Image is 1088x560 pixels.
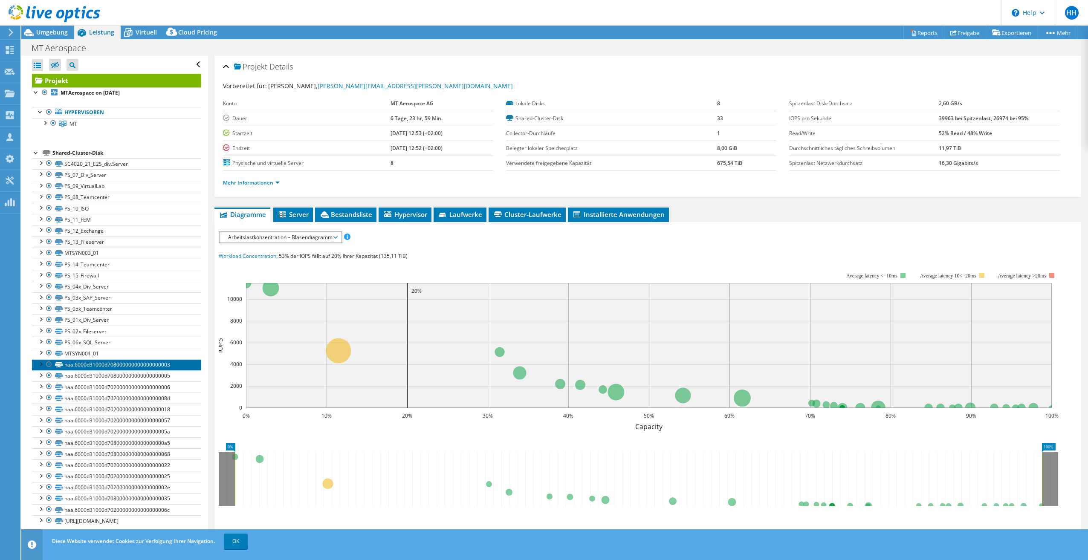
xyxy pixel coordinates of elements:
[506,159,717,167] label: Verwendete freigegebene Kapazität
[32,303,201,315] a: PS_05x_Teamcenter
[32,348,201,359] a: MTSYN001_01
[32,270,201,281] a: PS_15_Firewall
[69,120,77,127] span: MT
[223,129,391,138] label: Startzeit
[939,115,1028,122] b: 39963 bei Spitzenlast, 26974 bei 95%
[32,459,201,471] a: naa.6000d31000d702000000000000000022
[230,317,242,324] text: 8000
[224,534,248,549] a: OK
[223,144,391,153] label: Endzeit
[239,404,242,411] text: 0
[279,252,408,260] span: 53% der IOPS fällt auf 20% Ihrer Kapazität (135,11 TiB)
[32,315,201,326] a: PS_01x_Div_Server
[278,210,309,219] span: Server
[572,210,665,219] span: Installierte Anwendungen
[402,412,412,419] text: 20%
[32,87,201,98] a: MTAerospace on [DATE]
[724,412,735,419] text: 60%
[1045,412,1058,419] text: 100%
[32,181,201,192] a: PS_09_VirtualLab
[178,28,217,36] span: Cloud Pricing
[986,26,1038,39] a: Exportieren
[506,129,717,138] label: Collector-Durchläufe
[32,393,201,404] a: naa.6000d31000d70200000000000000008d
[391,100,434,107] b: MT Aerospace AG
[32,504,201,515] a: naa.6000d31000d70200000000000000006c
[635,422,663,431] text: Capacity
[391,159,394,167] b: 8
[321,412,332,419] text: 10%
[242,412,249,419] text: 0%
[939,130,992,137] b: 52% Read / 48% Write
[32,482,201,493] a: naa.6000d31000d70200000000000000002e
[89,28,114,36] span: Leistung
[998,273,1046,279] text: Average latency >20ms
[32,381,201,393] a: naa.6000d31000d702000000000000000006
[944,26,986,39] a: Freigabe
[32,158,201,169] a: SC4020_21_E2S_div.Server
[32,259,201,270] a: PS_14_Teamcenter
[966,412,976,419] text: 90%
[32,337,201,348] a: PS_06x_SQL_Server
[32,118,201,129] a: MT
[32,326,201,337] a: PS_02x_Fileserver
[32,203,201,214] a: PS_10_ISO
[920,273,976,279] tspan: Average latency 10<=20ms
[32,515,201,526] a: [URL][DOMAIN_NAME]
[32,415,201,426] a: naa.6000d31000d702000000000000000057
[224,232,337,242] span: Arbeitslastkonzentration – Blasendiagramm
[411,287,422,294] text: 20%
[717,130,720,137] b: 1
[32,471,201,482] a: naa.6000d31000d702000000000000000025
[230,382,242,390] text: 2000
[268,82,513,90] span: [PERSON_NAME],
[230,339,242,346] text: 6000
[644,412,654,419] text: 50%
[493,210,561,219] span: Cluster-Laufwerke
[939,144,961,152] b: 11,97 TiB
[223,99,391,108] label: Konto
[789,99,938,108] label: Spitzenlast Disk-Durchsatz
[32,404,201,415] a: naa.6000d31000d702000000000000000018
[383,210,427,219] span: Hypervisor
[32,107,201,118] a: Hypervisoren
[32,370,201,381] a: naa.6000d31000d708000000000000000005
[717,159,742,167] b: 675,54 TiB
[506,114,717,123] label: Shared-Cluster-Disk
[1065,6,1079,20] span: HH
[789,129,938,138] label: Read/Write
[28,43,99,53] h1: MT Aerospace
[215,338,225,353] text: IOPS
[506,144,717,153] label: Belegter lokaler Speicherplatz
[789,144,938,153] label: Durchschnittliches tägliches Schreibvolumen
[717,100,720,107] b: 8
[1012,9,1019,17] svg: \n
[32,248,201,259] a: MTSYN003_01
[32,214,201,225] a: PS_11_FEM
[391,144,443,152] b: [DATE] 12:52 (+02:00)
[32,169,201,180] a: PS_07_Div_Server
[230,361,242,368] text: 4000
[391,115,443,122] b: 6 Tage, 23 hr, 59 Min.
[219,210,266,219] span: Diagramme
[32,448,201,459] a: naa.6000d31000d708000000000000000068
[885,412,896,419] text: 80%
[32,74,201,87] a: Projekt
[52,148,201,158] div: Shared-Cluster-Disk
[136,28,157,36] span: Virtuell
[563,412,573,419] text: 40%
[223,114,391,123] label: Dauer
[32,192,201,203] a: PS_08_Teamcenter
[1038,26,1077,39] a: Mehr
[219,252,278,260] span: Workload Concentration:
[61,89,120,96] b: MTAerospace on [DATE]
[483,412,493,419] text: 30%
[318,82,513,90] a: [PERSON_NAME][EMAIL_ADDRESS][PERSON_NAME][DOMAIN_NAME]
[223,82,267,90] label: Vorbereitet für:
[32,493,201,504] a: naa.6000d31000d708000000000000000035
[903,26,944,39] a: Reports
[717,144,737,152] b: 8,00 GiB
[939,100,962,107] b: 2,60 GB/s
[223,159,391,167] label: Physische und virtuelle Server
[223,179,280,186] a: Mehr Informationen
